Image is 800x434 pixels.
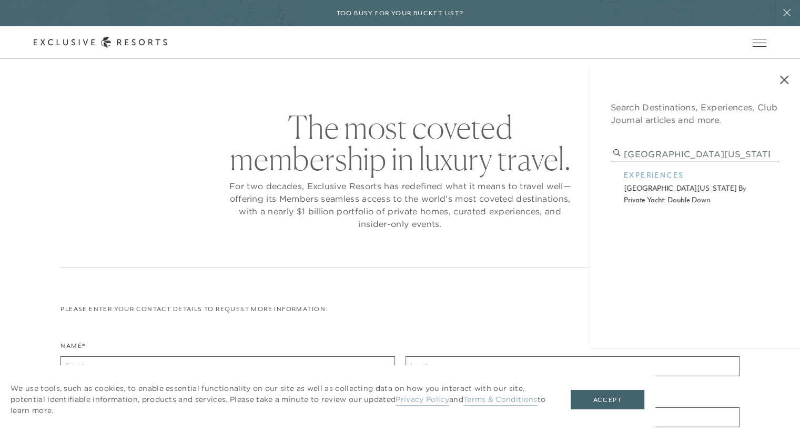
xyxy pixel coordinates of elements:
p: We use tools, such as cookies, to enable essential functionality on our site as well as collectin... [11,383,550,416]
a: Terms & Conditions [463,395,538,406]
a: [GEOGRAPHIC_DATA][US_STATE] by private yacht: double down [624,183,766,205]
input: Search [611,147,779,161]
button: Open navigation [753,39,766,46]
a: Privacy Policy [396,395,449,406]
button: Accept [571,390,644,410]
h3: experiences [624,170,766,181]
p: Search Destinations, Experiences, Club Journal articles and more. [611,101,779,126]
h6: Too busy for your bucket list? [337,8,464,18]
